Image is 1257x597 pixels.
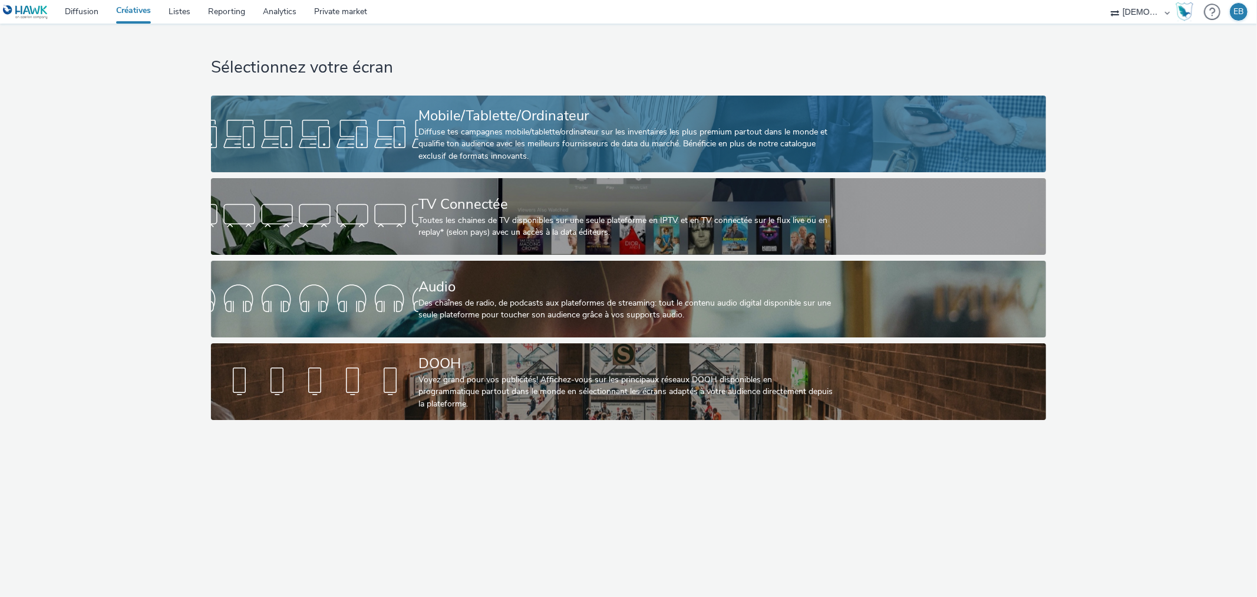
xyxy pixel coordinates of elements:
div: DOOH [418,353,834,374]
div: Toutes les chaines de TV disponibles sur une seule plateforme en IPTV et en TV connectée sur le f... [418,215,834,239]
div: Audio [418,277,834,297]
a: TV ConnectéeToutes les chaines de TV disponibles sur une seule plateforme en IPTV et en TV connec... [211,178,1046,255]
a: AudioDes chaînes de radio, de podcasts aux plateformes de streaming: tout le contenu audio digita... [211,261,1046,337]
div: Mobile/Tablette/Ordinateur [418,106,834,126]
a: DOOHVoyez grand pour vos publicités! Affichez-vous sur les principaux réseaux DOOH disponibles en... [211,343,1046,420]
a: Hawk Academy [1176,2,1198,21]
div: Voyez grand pour vos publicités! Affichez-vous sur les principaux réseaux DOOH disponibles en pro... [418,374,834,410]
h1: Sélectionnez votre écran [211,57,1046,79]
img: Hawk Academy [1176,2,1193,21]
div: EB [1234,3,1244,21]
div: Des chaînes de radio, de podcasts aux plateformes de streaming: tout le contenu audio digital dis... [418,297,834,322]
img: undefined Logo [3,5,48,19]
div: Diffuse tes campagnes mobile/tablette/ordinateur sur les inventaires les plus premium partout dan... [418,126,834,162]
a: Mobile/Tablette/OrdinateurDiffuse tes campagnes mobile/tablette/ordinateur sur les inventaires le... [211,96,1046,172]
div: TV Connectée [418,194,834,215]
